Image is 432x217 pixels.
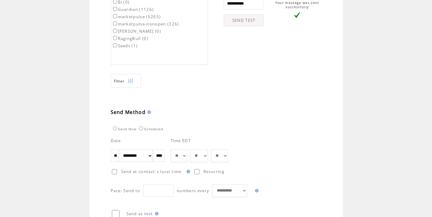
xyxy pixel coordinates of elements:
label: marketpulse-nonopen (326) [112,21,179,27]
input: Guardian (1126) [113,7,117,11]
input: Scheduled [139,126,143,130]
span: Send Method [111,109,146,115]
span: Send as test [126,211,153,216]
img: filters.png [128,74,133,88]
label: marketpulse (5265) [112,14,161,19]
input: [PERSON_NAME] (0) [113,29,117,33]
label: RagingBull (0) [112,36,149,41]
span: Your message was sent successfully [275,1,319,9]
input: Send Now [113,126,117,130]
img: help.gif [146,110,151,114]
a: Filter [111,74,141,88]
input: Seeds (1) [113,43,117,47]
span: Send at contact`s local time [121,169,182,174]
input: marketpulse-nonopen (326) [113,22,117,25]
span: numbers every [177,188,209,193]
img: help.gif [153,212,159,215]
label: Seeds (1) [112,43,138,48]
img: vLarge.png [294,12,300,18]
span: Time EDT [171,138,191,143]
img: help.gif [185,170,190,173]
label: Send Now [112,127,136,131]
a: SEND TEST [224,14,264,26]
span: Date [111,138,121,143]
label: [PERSON_NAME] (0) [112,28,161,34]
input: marketpulse (5265) [113,14,117,18]
img: help.gif [253,189,259,192]
input: RagingBull (0) [113,36,117,40]
span: Pace: Send to [111,188,140,193]
label: Scheduled [138,127,163,131]
span: Show filters [114,78,125,84]
span: Recurring [203,169,224,174]
label: Guardian (1126) [112,7,154,12]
